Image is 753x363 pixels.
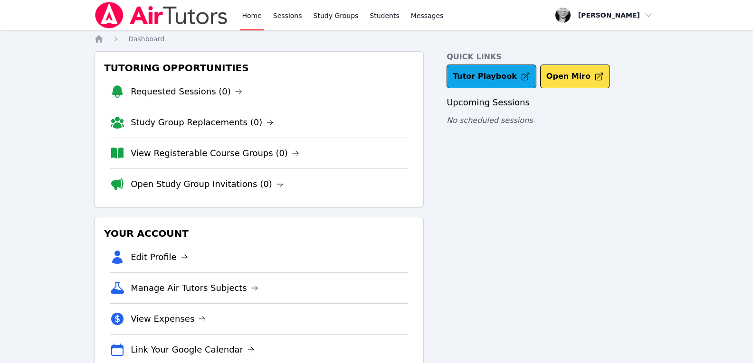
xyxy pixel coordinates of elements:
[447,65,536,88] a: Tutor Playbook
[447,96,659,109] h3: Upcoming Sessions
[94,34,659,44] nav: Breadcrumb
[102,59,416,76] h3: Tutoring Opportunities
[447,51,659,63] h4: Quick Links
[128,35,164,43] span: Dashboard
[411,11,444,20] span: Messages
[94,2,229,28] img: Air Tutors
[131,147,299,160] a: View Registerable Course Groups (0)
[540,65,610,88] button: Open Miro
[131,85,242,98] a: Requested Sessions (0)
[102,225,416,242] h3: Your Account
[131,177,284,191] a: Open Study Group Invitations (0)
[131,343,255,356] a: Link Your Google Calendar
[131,281,258,295] a: Manage Air Tutors Subjects
[128,34,164,44] a: Dashboard
[447,116,533,125] span: No scheduled sessions
[131,251,188,264] a: Edit Profile
[131,312,206,326] a: View Expenses
[131,116,274,129] a: Study Group Replacements (0)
